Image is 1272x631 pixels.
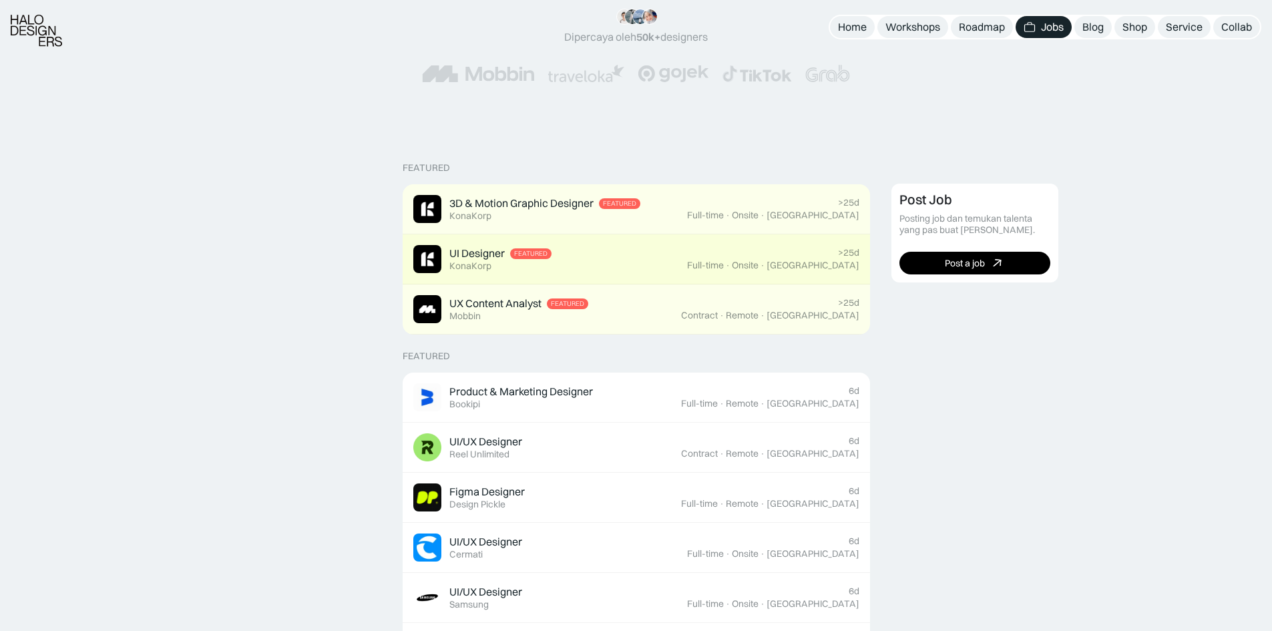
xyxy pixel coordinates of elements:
[449,449,509,460] div: Reel Unlimited
[767,210,859,221] div: [GEOGRAPHIC_DATA]
[945,258,985,269] div: Post a job
[403,373,870,423] a: Job ImageProduct & Marketing DesignerBookipi6dFull-time·Remote·[GEOGRAPHIC_DATA]
[1221,20,1252,34] div: Collab
[403,234,870,284] a: Job ImageUI DesignerFeaturedKonaKorp>25dFull-time·Onsite·[GEOGRAPHIC_DATA]
[413,534,441,562] img: Job Image
[564,30,708,44] div: Dipercaya oleh designers
[687,210,724,221] div: Full-time
[838,247,859,258] div: >25d
[449,196,594,210] div: 3D & Motion Graphic Designer
[849,586,859,597] div: 6d
[849,536,859,547] div: 6d
[760,448,765,459] div: ·
[403,523,870,573] a: Job ImageUI/UX DesignerCermati6dFull-time·Onsite·[GEOGRAPHIC_DATA]
[760,260,765,271] div: ·
[449,296,542,310] div: UX Content Analyst
[681,310,718,321] div: Contract
[951,16,1013,38] a: Roadmap
[1016,16,1072,38] a: Jobs
[719,310,724,321] div: ·
[767,448,859,459] div: [GEOGRAPHIC_DATA]
[687,598,724,610] div: Full-time
[514,250,548,258] div: Featured
[726,310,759,321] div: Remote
[449,385,593,399] div: Product & Marketing Designer
[449,260,491,272] div: KonaKorp
[681,398,718,409] div: Full-time
[849,385,859,397] div: 6d
[885,20,940,34] div: Workshops
[760,210,765,221] div: ·
[449,585,522,599] div: UI/UX Designer
[403,473,870,523] a: Job ImageFigma DesignerDesign Pickle6dFull-time·Remote·[GEOGRAPHIC_DATA]
[687,260,724,271] div: Full-time
[413,245,441,273] img: Job Image
[899,213,1050,236] div: Posting job dan temukan talenta yang pas buat [PERSON_NAME].
[899,192,952,208] div: Post Job
[551,300,584,308] div: Featured
[725,548,730,560] div: ·
[1158,16,1211,38] a: Service
[1122,20,1147,34] div: Shop
[725,260,730,271] div: ·
[603,200,636,208] div: Featured
[413,483,441,511] img: Job Image
[719,498,724,509] div: ·
[681,498,718,509] div: Full-time
[413,433,441,461] img: Job Image
[849,435,859,447] div: 6d
[877,16,948,38] a: Workshops
[687,548,724,560] div: Full-time
[849,485,859,497] div: 6d
[838,197,859,208] div: >25d
[413,295,441,323] img: Job Image
[449,399,480,410] div: Bookipi
[403,184,870,234] a: Job Image3D & Motion Graphic DesignerFeaturedKonaKorp>25dFull-time·Onsite·[GEOGRAPHIC_DATA]
[830,16,875,38] a: Home
[760,498,765,509] div: ·
[403,284,870,335] a: Job ImageUX Content AnalystFeaturedMobbin>25dContract·Remote·[GEOGRAPHIC_DATA]
[403,573,870,623] a: Job ImageUI/UX DesignerSamsung6dFull-time·Onsite·[GEOGRAPHIC_DATA]
[725,210,730,221] div: ·
[732,598,759,610] div: Onsite
[959,20,1005,34] div: Roadmap
[1213,16,1260,38] a: Collab
[760,548,765,560] div: ·
[449,485,525,499] div: Figma Designer
[767,498,859,509] div: [GEOGRAPHIC_DATA]
[767,548,859,560] div: [GEOGRAPHIC_DATA]
[403,351,450,362] div: Featured
[760,398,765,409] div: ·
[449,210,491,222] div: KonaKorp
[681,448,718,459] div: Contract
[403,423,870,473] a: Job ImageUI/UX DesignerReel Unlimited6dContract·Remote·[GEOGRAPHIC_DATA]
[1166,20,1203,34] div: Service
[449,310,481,322] div: Mobbin
[413,383,441,411] img: Job Image
[449,246,505,260] div: UI Designer
[449,599,489,610] div: Samsung
[449,535,522,549] div: UI/UX Designer
[767,598,859,610] div: [GEOGRAPHIC_DATA]
[838,297,859,308] div: >25d
[719,398,724,409] div: ·
[1074,16,1112,38] a: Blog
[1114,16,1155,38] a: Shop
[899,252,1050,274] a: Post a job
[449,435,522,449] div: UI/UX Designer
[732,260,759,271] div: Onsite
[726,498,759,509] div: Remote
[1082,20,1104,34] div: Blog
[767,260,859,271] div: [GEOGRAPHIC_DATA]
[719,448,724,459] div: ·
[767,310,859,321] div: [GEOGRAPHIC_DATA]
[838,20,867,34] div: Home
[413,195,441,223] img: Job Image
[767,398,859,409] div: [GEOGRAPHIC_DATA]
[760,598,765,610] div: ·
[726,398,759,409] div: Remote
[636,30,660,43] span: 50k+
[732,210,759,221] div: Onsite
[1041,20,1064,34] div: Jobs
[760,310,765,321] div: ·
